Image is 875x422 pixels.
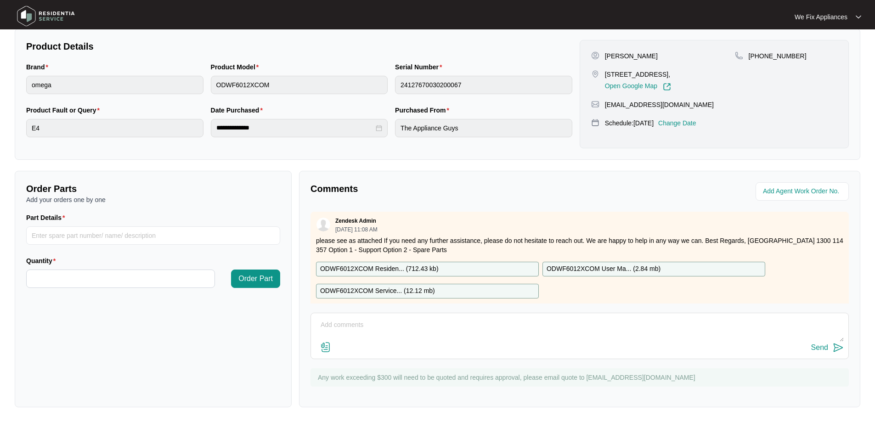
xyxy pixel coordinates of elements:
p: [EMAIL_ADDRESS][DOMAIN_NAME] [605,100,714,109]
img: file-attachment-doc.svg [320,342,331,353]
label: Product Fault or Query [26,106,103,115]
p: ODWF6012XCOM User Ma... ( 2.84 mb ) [547,264,660,274]
p: Order Parts [26,182,280,195]
p: Schedule: [DATE] [605,118,654,128]
p: Any work exceeding $300 will need to be quoted and requires approval, please email quote to [EMAI... [318,373,844,382]
p: Comments [310,182,573,195]
div: Send [811,343,828,352]
input: Add Agent Work Order No. [763,186,843,197]
p: Product Details [26,40,572,53]
input: Product Model [211,76,388,94]
label: Serial Number [395,62,446,72]
button: Order Part [231,270,280,288]
a: Open Google Map [605,83,671,91]
p: Change Date [658,118,696,128]
img: residentia service logo [14,2,78,30]
input: Date Purchased [216,123,374,133]
label: Product Model [211,62,263,72]
p: [PHONE_NUMBER] [749,51,807,61]
input: Brand [26,76,203,94]
img: user.svg [316,218,330,231]
img: map-pin [735,51,743,60]
input: Part Details [26,226,280,245]
p: Zendesk Admin [335,217,376,225]
p: Add your orders one by one [26,195,280,204]
p: ODWF6012XCOM Service... ( 12.12 mb ) [320,286,435,296]
img: Link-External [663,83,671,91]
label: Brand [26,62,52,72]
img: map-pin [591,118,599,127]
p: please see as attached If you need any further assistance, please do not hesitate to reach out. W... [316,236,843,254]
img: map-pin [591,70,599,78]
input: Quantity [27,270,215,287]
p: [DATE] 11:08 AM [335,227,378,232]
img: map-pin [591,100,599,108]
input: Serial Number [395,76,572,94]
img: dropdown arrow [856,15,861,19]
p: [PERSON_NAME] [605,51,658,61]
p: We Fix Appliances [795,12,847,22]
p: ODWF6012XCOM Residen... ( 712.43 kb ) [320,264,439,274]
button: Send [811,342,844,354]
input: Product Fault or Query [26,119,203,137]
label: Purchased From [395,106,453,115]
label: Quantity [26,256,59,265]
img: send-icon.svg [833,342,844,353]
img: user-pin [591,51,599,60]
input: Purchased From [395,119,572,137]
label: Part Details [26,213,69,222]
span: Order Part [238,273,273,284]
label: Date Purchased [211,106,266,115]
p: [STREET_ADDRESS], [605,70,671,79]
